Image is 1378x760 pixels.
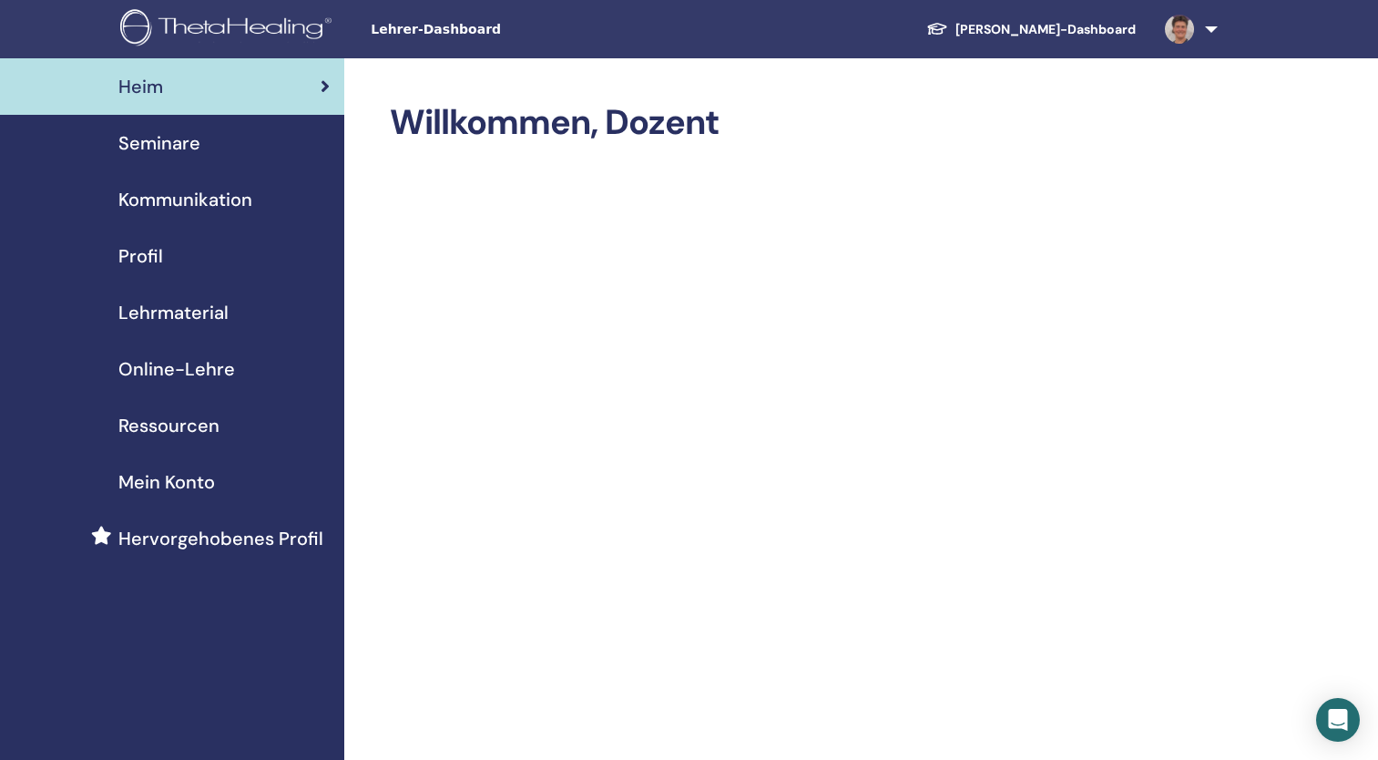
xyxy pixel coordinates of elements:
span: Heim [118,73,163,100]
span: Seminare [118,129,200,157]
img: graduation-cap-white.svg [926,21,948,36]
span: Profil [118,242,163,270]
span: Kommunikation [118,186,252,213]
a: [PERSON_NAME]-Dashboard [912,13,1150,46]
span: Mein Konto [118,468,215,496]
span: Lehrer-Dashboard [371,20,644,39]
div: Open Intercom Messenger [1316,698,1360,742]
h2: Willkommen, Dozent [390,102,1214,144]
img: default.jpg [1165,15,1194,44]
span: Lehrmaterial [118,299,229,326]
span: Hervorgehobenes Profil [118,525,323,552]
img: logo.png [120,9,338,50]
span: Online-Lehre [118,355,235,383]
span: Ressourcen [118,412,219,439]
